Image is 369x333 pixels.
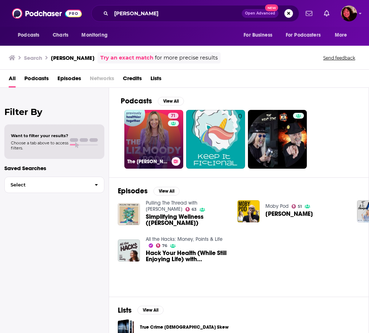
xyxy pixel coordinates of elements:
[24,73,49,87] a: Podcasts
[265,211,313,217] a: Liz Moody
[146,250,229,262] a: Hack Your Health (While Still Enjoying Life) with Liz Moody
[341,5,357,21] img: User Profile
[321,55,357,61] button: Send feedback
[11,140,68,151] span: Choose a tab above to access filters.
[11,133,68,138] span: Want to filter your results?
[265,211,313,217] span: [PERSON_NAME]
[4,177,104,193] button: Select
[153,187,180,196] button: View All
[238,113,242,166] div: 0
[118,239,140,262] img: Hack Your Health (While Still Enjoying Life) with Liz Moody
[4,107,104,117] h2: Filter By
[330,28,356,42] button: open menu
[51,54,95,61] h3: [PERSON_NAME]
[118,186,148,196] h2: Episodes
[91,5,299,22] div: Search podcasts, credits, & more...
[118,203,140,225] img: Simplifying Wellness (Liz Moody)
[341,5,357,21] span: Logged in as Kathryn-Musilek
[321,7,332,20] a: Show notifications dropdown
[242,9,278,18] button: Open AdvancedNew
[53,30,68,40] span: Charts
[146,214,229,226] a: Simplifying Wellness (Liz Moody)
[76,28,117,42] button: open menu
[48,28,73,42] a: Charts
[18,30,39,40] span: Podcasts
[155,54,218,62] span: for more precise results
[118,306,132,315] h2: Lists
[151,73,161,87] a: Lists
[244,30,272,40] span: For Business
[185,207,197,211] a: 63
[124,110,183,169] a: 71The [PERSON_NAME] Podcast
[121,96,152,106] h2: Podcasts
[13,28,49,42] button: open menu
[140,323,229,331] a: True Crime [DEMOGRAPHIC_DATA] Skew
[265,4,278,11] span: New
[238,28,281,42] button: open menu
[12,7,82,20] img: Podchaser - Follow, Share and Rate Podcasts
[137,306,164,314] button: View All
[57,73,81,87] a: Episodes
[146,236,222,242] a: All the Hacks: Money, Points & Life
[90,73,114,87] span: Networks
[168,113,179,119] a: 71
[118,306,164,315] a: ListsView All
[237,200,260,222] img: Liz Moody
[158,97,184,106] button: View All
[118,186,180,196] a: EpisodesView All
[298,205,302,208] span: 51
[146,214,229,226] span: Simplifying Wellness ([PERSON_NAME])
[281,28,331,42] button: open menu
[286,30,321,40] span: For Podcasters
[265,203,289,209] a: Moby Pod
[146,250,229,262] span: Hack Your Health (While Still Enjoying Life) with [PERSON_NAME]
[127,159,169,165] h3: The [PERSON_NAME] Podcast
[146,200,197,212] a: Pulling The Thread with Elise Loehnen
[292,204,302,209] a: 51
[121,96,184,106] a: PodcastsView All
[245,12,275,15] span: Open Advanced
[123,73,142,87] a: Credits
[5,182,89,187] span: Select
[81,30,107,40] span: Monitoring
[162,244,167,247] span: 76
[303,7,315,20] a: Show notifications dropdown
[24,54,42,61] h3: Search
[100,54,153,62] a: Try an exact match
[186,110,245,169] a: 0
[111,8,242,19] input: Search podcasts, credits, & more...
[9,73,16,87] a: All
[192,208,197,211] span: 63
[171,112,176,120] span: 71
[156,243,168,248] a: 76
[335,30,347,40] span: More
[341,5,357,21] button: Show profile menu
[4,165,104,172] p: Saved Searches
